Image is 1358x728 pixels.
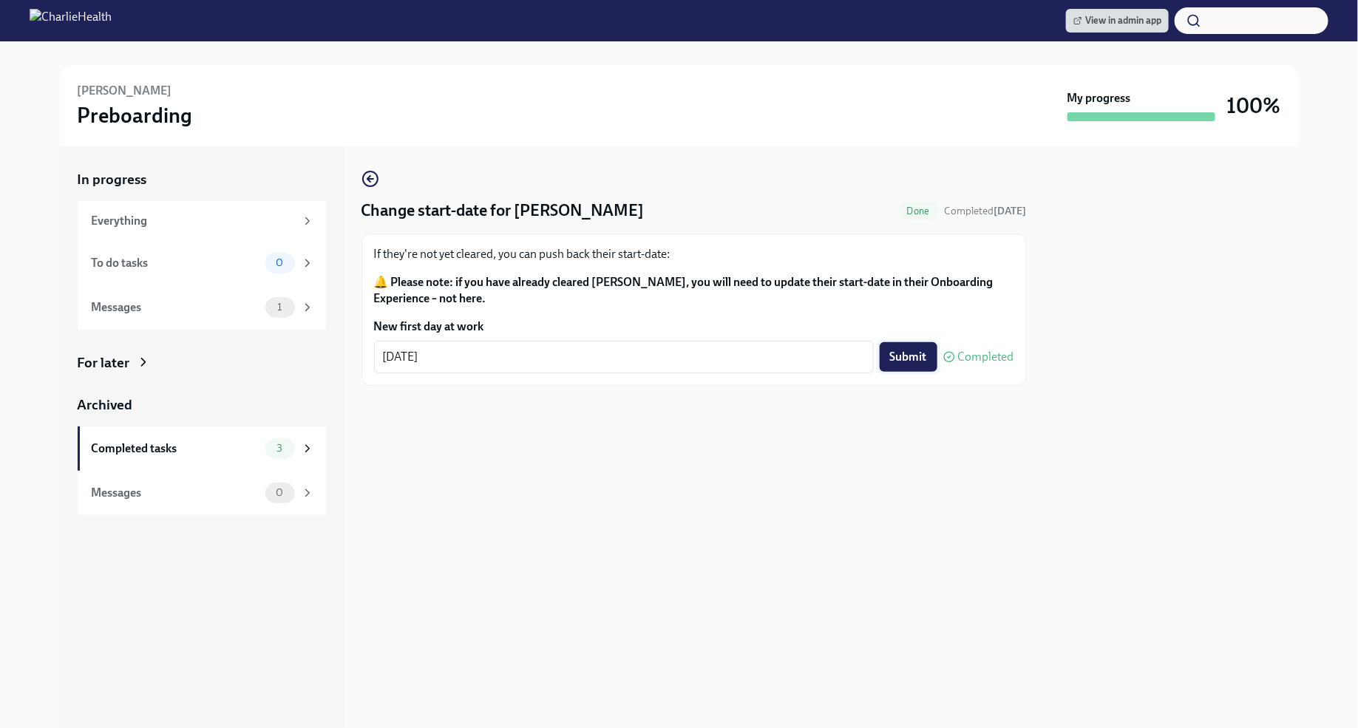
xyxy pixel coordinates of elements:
[78,102,193,129] h3: Preboarding
[78,241,326,285] a: To do tasks0
[1066,9,1169,33] a: View in admin app
[92,485,259,501] div: Messages
[78,201,326,241] a: Everything
[267,487,292,498] span: 0
[880,342,937,372] button: Submit
[78,395,326,415] a: Archived
[374,319,1014,335] label: New first day at work
[78,471,326,515] a: Messages0
[374,275,994,305] strong: 🔔 Please note: if you have already cleared [PERSON_NAME], you will need to update their start-dat...
[78,353,326,372] a: For later
[78,353,130,372] div: For later
[268,443,291,454] span: 3
[994,205,1027,217] strong: [DATE]
[92,255,259,271] div: To do tasks
[92,299,259,316] div: Messages
[92,213,295,229] div: Everything
[78,426,326,471] a: Completed tasks3
[945,204,1027,218] span: September 26th, 2025 15:18
[1073,13,1161,28] span: View in admin app
[898,205,939,217] span: Done
[383,348,865,366] textarea: [DATE]
[1227,92,1281,119] h3: 100%
[958,351,1014,363] span: Completed
[78,83,172,99] h6: [PERSON_NAME]
[92,440,259,457] div: Completed tasks
[268,302,291,313] span: 1
[945,205,1027,217] span: Completed
[30,9,112,33] img: CharlieHealth
[267,257,292,268] span: 0
[1067,90,1131,106] strong: My progress
[890,350,927,364] span: Submit
[374,246,1014,262] p: If they're not yet cleared, you can push back their start-date:
[78,285,326,330] a: Messages1
[78,170,326,189] a: In progress
[361,200,645,222] h4: Change start-date for [PERSON_NAME]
